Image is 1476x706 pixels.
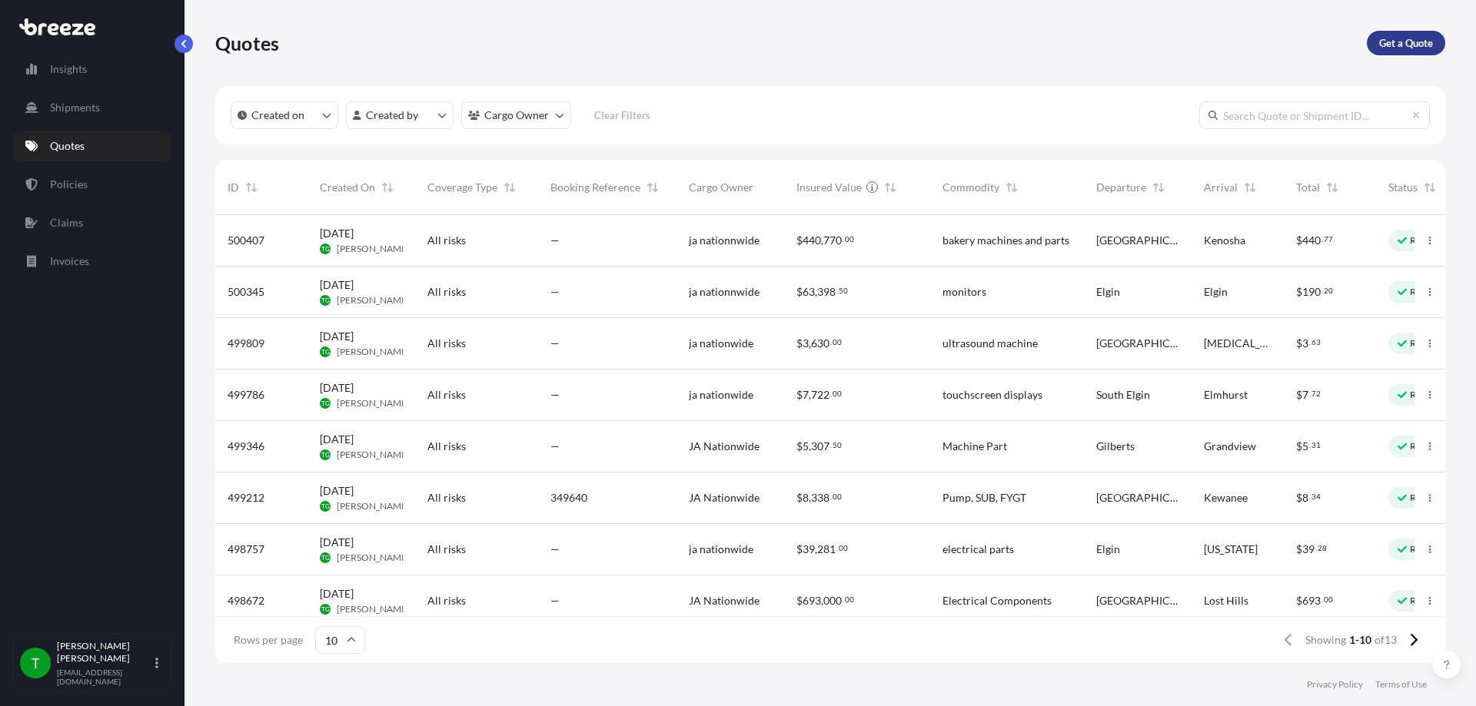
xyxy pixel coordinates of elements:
[803,338,809,349] span: 3
[796,338,803,349] span: $
[50,177,88,192] p: Policies
[1309,442,1311,448] span: .
[1323,178,1341,197] button: Sort
[50,254,89,269] p: Invoices
[942,593,1052,608] span: Electrical Components
[1321,288,1323,293] span: .
[579,103,665,128] button: Clear Filters
[427,233,466,248] span: All risks
[1096,387,1150,403] span: South Elgin
[228,439,264,454] span: 499346
[337,500,410,512] span: [PERSON_NAME]
[1410,595,1436,607] p: Ready
[643,178,662,197] button: Sort
[427,387,466,403] span: All risks
[1296,492,1302,503] span: $
[942,490,1026,505] span: Pump, SUB, FYGT
[1204,439,1256,454] span: Grandview
[321,241,330,257] span: TG
[821,235,823,246] span: ,
[836,288,838,293] span: .
[337,552,410,564] span: [PERSON_NAME]
[1096,439,1135,454] span: Gilberts
[550,336,560,351] span: —
[942,233,1069,248] span: bakery machines and parts
[803,492,809,503] span: 8
[321,550,330,565] span: TG
[337,449,410,461] span: [PERSON_NAME]
[811,389,829,400] span: 722
[320,380,354,396] span: [DATE]
[550,233,560,248] span: —
[830,442,832,448] span: .
[1204,180,1238,195] span: Arrival
[50,138,85,154] p: Quotes
[1096,233,1179,248] span: [GEOGRAPHIC_DATA]
[1305,632,1346,648] span: Showing
[1204,387,1248,403] span: Elmhurst
[320,226,354,241] span: [DATE]
[833,494,842,499] span: 00
[1311,391,1321,396] span: 72
[817,544,836,555] span: 281
[57,668,152,686] p: [EMAIL_ADDRESS][DOMAIN_NAME]
[1002,178,1021,197] button: Sort
[796,389,803,400] span: $
[1296,235,1302,246] span: $
[1410,286,1436,298] p: Ready
[500,178,519,197] button: Sort
[839,545,848,551] span: 00
[1096,542,1120,557] span: Elgin
[337,346,410,358] span: [PERSON_NAME]
[1204,490,1248,505] span: Kewanee
[1296,180,1320,195] span: Total
[1311,340,1321,345] span: 63
[234,632,303,648] span: Rows per page
[1204,336,1272,351] span: [MEDICAL_DATA]
[321,293,330,308] span: TG
[845,237,854,242] span: 00
[796,544,803,555] span: $
[836,545,838,551] span: .
[1096,593,1179,608] span: [GEOGRAPHIC_DATA]
[843,597,844,602] span: .
[321,344,330,360] span: TG
[803,544,815,555] span: 39
[796,180,862,195] span: Insured Value
[1307,678,1363,691] p: Privacy Policy
[550,387,560,403] span: —
[337,294,410,307] span: [PERSON_NAME]
[811,338,829,349] span: 630
[1410,543,1436,555] p: Ready
[796,287,803,297] span: $
[1096,180,1146,195] span: Departure
[320,277,354,293] span: [DATE]
[228,180,239,195] span: ID
[803,389,809,400] span: 7
[811,492,829,503] span: 338
[1309,391,1311,396] span: .
[809,441,811,452] span: ,
[228,490,264,505] span: 499212
[1096,336,1179,351] span: [GEOGRAPHIC_DATA]
[346,101,454,129] button: createdBy Filter options
[50,61,87,77] p: Insights
[843,237,844,242] span: .
[337,243,410,255] span: [PERSON_NAME]
[1302,338,1308,349] span: 3
[796,441,803,452] span: $
[833,442,842,448] span: 50
[1367,31,1445,55] a: Get a Quote
[796,492,803,503] span: $
[32,655,40,671] span: T
[1296,287,1302,297] span: $
[1309,494,1311,499] span: .
[1410,389,1436,401] p: Ready
[833,391,842,396] span: 00
[942,387,1042,403] span: touchscreen displays
[1204,284,1228,300] span: Elgin
[50,100,100,115] p: Shipments
[550,542,560,557] span: —
[427,490,466,505] span: All risks
[13,207,171,238] a: Claims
